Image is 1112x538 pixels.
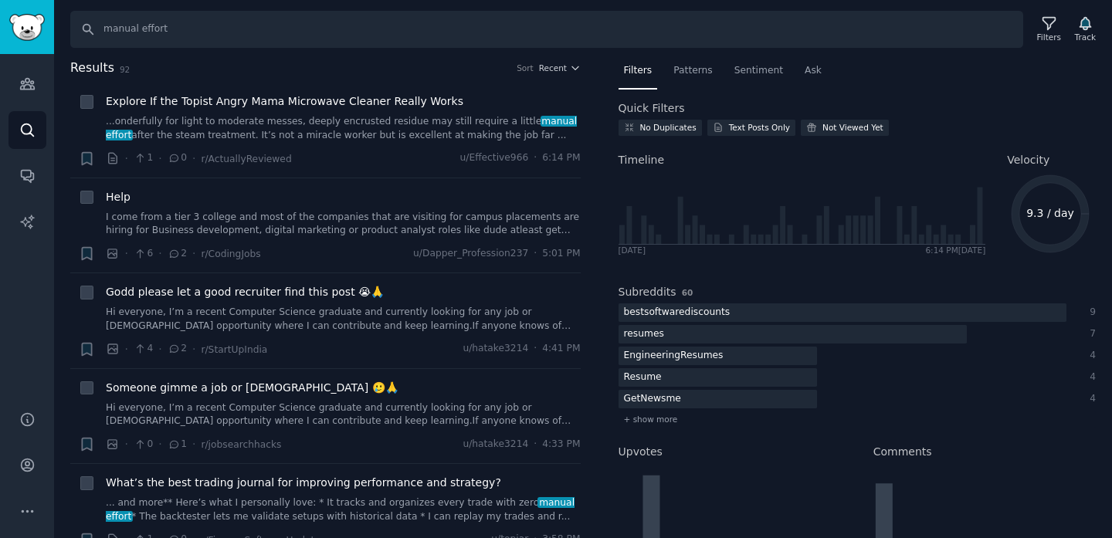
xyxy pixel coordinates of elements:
[158,341,161,357] span: ·
[534,151,537,165] span: ·
[619,390,687,409] div: GetNewsme
[1007,152,1049,168] span: Velocity
[192,341,195,357] span: ·
[134,151,153,165] span: 1
[168,247,187,261] span: 2
[106,116,577,140] span: manual effort
[168,438,187,452] span: 1
[1083,371,1097,384] div: 4
[542,247,580,261] span: 5:01 PM
[192,151,195,167] span: ·
[619,245,646,255] div: [DATE]
[106,211,581,238] a: I come from a tier 3 college and most of the companies that are visiting for campus placements ar...
[1026,207,1074,219] text: 9.3 / day
[125,151,128,167] span: ·
[534,342,537,356] span: ·
[624,64,653,78] span: Filters
[201,344,267,355] span: r/StartUpIndia
[106,189,131,205] a: Help
[619,303,736,323] div: bestsoftwarediscounts
[1083,327,1097,341] div: 7
[1037,32,1061,42] div: Filters
[106,115,581,142] a: ...onderfully for light to moderate messes, deeply encrusted residue may still require a littlema...
[201,439,281,450] span: r/jobsearchhacks
[619,152,665,168] span: Timeline
[106,93,463,110] a: Explore If the Topist Angry Mama Microwave Cleaner Really Works
[192,436,195,452] span: ·
[106,497,575,522] span: manual effort
[125,436,128,452] span: ·
[9,14,45,41] img: GummySearch logo
[542,342,580,356] span: 4:41 PM
[158,151,161,167] span: ·
[158,245,161,262] span: ·
[168,342,187,356] span: 2
[1083,306,1097,320] div: 9
[134,438,153,452] span: 0
[619,325,670,344] div: resumes
[70,11,1023,48] input: Search Keyword
[619,368,667,387] div: Resume
[1083,349,1097,363] div: 4
[534,438,537,452] span: ·
[134,342,153,356] span: 4
[201,249,260,259] span: r/CodingJobs
[106,401,581,428] a: Hi everyone, I’m a recent Computer Science graduate and currently looking for any job or [DEMOGRA...
[729,122,790,133] div: Text Posts Only
[534,247,537,261] span: ·
[168,151,187,165] span: 0
[673,64,712,78] span: Patterns
[106,496,581,523] a: ... and more** Here’s what I personally love: * It tracks and organizes every trade with zeromanu...
[640,122,697,133] div: No Duplicates
[1070,13,1101,46] button: Track
[624,414,678,425] span: + show more
[734,64,783,78] span: Sentiment
[463,438,528,452] span: u/hatake3214
[134,247,153,261] span: 6
[192,245,195,262] span: ·
[619,100,685,117] h2: Quick Filters
[619,347,729,366] div: EngineeringResumes
[158,436,161,452] span: ·
[201,154,291,164] span: r/ActuallyReviewed
[460,151,529,165] span: u/Effective966
[822,122,883,133] div: Not Viewed Yet
[1075,32,1096,42] div: Track
[517,63,534,73] div: Sort
[106,284,384,300] a: Godd please let a good recruiter find this post 😭🙏
[539,63,581,73] button: Recent
[873,444,932,460] h2: Comments
[542,151,580,165] span: 6:14 PM
[619,284,676,300] h2: Subreddits
[682,288,693,297] span: 60
[125,341,128,357] span: ·
[120,65,130,74] span: 92
[106,380,398,396] a: Someone gimme a job or [DEMOGRAPHIC_DATA] 🥲🙏
[1083,392,1097,406] div: 4
[106,306,581,333] a: Hi everyone, I’m a recent Computer Science graduate and currently looking for any job or [DEMOGRA...
[805,64,822,78] span: Ask
[106,475,501,491] a: What’s the best trading journal for improving performance and strategy?
[619,444,663,460] h2: Upvotes
[125,245,128,262] span: ·
[539,63,567,73] span: Recent
[542,438,580,452] span: 4:33 PM
[463,342,528,356] span: u/hatake3214
[413,247,528,261] span: u/Dapper_Profession237
[70,59,114,78] span: Results
[925,245,985,255] div: 6:14 PM [DATE]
